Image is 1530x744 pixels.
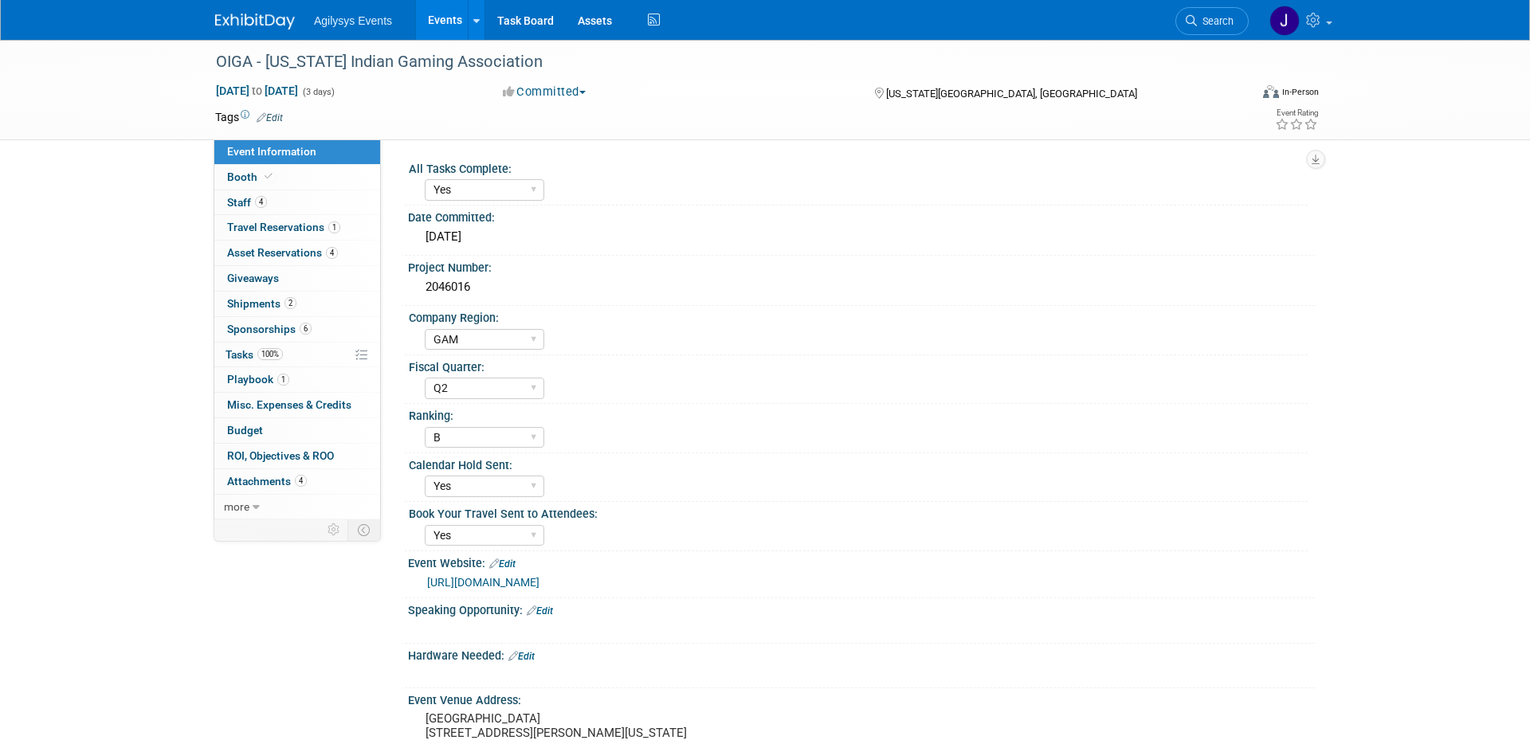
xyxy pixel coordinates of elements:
[409,453,1308,473] div: Calendar Hold Sent:
[214,241,380,265] a: Asset Reservations4
[408,256,1315,276] div: Project Number:
[265,172,273,181] i: Booth reservation complete
[326,247,338,259] span: 4
[1155,83,1319,107] div: Event Format
[227,272,279,284] span: Giveaways
[227,246,338,259] span: Asset Reservations
[214,495,380,519] a: more
[227,449,334,462] span: ROI, Objectives & ROO
[409,157,1308,177] div: All Tasks Complete:
[497,84,592,100] button: Committed
[214,343,380,367] a: Tasks100%
[224,500,249,513] span: more
[420,275,1303,300] div: 2046016
[214,317,380,342] a: Sponsorships6
[408,644,1315,664] div: Hardware Needed:
[227,221,340,233] span: Travel Reservations
[227,196,267,209] span: Staff
[214,367,380,392] a: Playbook1
[214,444,380,468] a: ROI, Objectives & ROO
[277,374,289,386] span: 1
[214,393,380,417] a: Misc. Expenses & Credits
[257,112,283,123] a: Edit
[408,688,1315,708] div: Event Venue Address:
[409,502,1308,522] div: Book Your Travel Sent to Attendees:
[300,323,312,335] span: 6
[426,711,768,740] pre: [GEOGRAPHIC_DATA] [STREET_ADDRESS][PERSON_NAME][US_STATE]
[1197,15,1234,27] span: Search
[348,519,381,540] td: Toggle Event Tabs
[227,424,263,437] span: Budget
[214,190,380,215] a: Staff4
[527,605,553,617] a: Edit
[227,373,289,386] span: Playbook
[214,215,380,240] a: Travel Reservations1
[409,355,1308,375] div: Fiscal Quarter:
[257,348,283,360] span: 100%
[295,475,307,487] span: 4
[214,139,380,164] a: Event Information
[227,398,351,411] span: Misc. Expenses & Credits
[1263,85,1279,98] img: Format-Inperson.png
[214,418,380,443] a: Budget
[314,14,392,27] span: Agilysys Events
[214,469,380,494] a: Attachments4
[227,145,316,158] span: Event Information
[409,404,1308,424] div: Ranking:
[408,598,1315,619] div: Speaking Opportunity:
[255,196,267,208] span: 4
[227,475,307,488] span: Attachments
[284,297,296,309] span: 2
[1269,6,1300,36] img: Justin Oram
[409,306,1308,326] div: Company Region:
[215,84,299,98] span: [DATE] [DATE]
[408,206,1315,225] div: Date Committed:
[408,551,1315,572] div: Event Website:
[249,84,265,97] span: to
[1175,7,1249,35] a: Search
[226,348,283,361] span: Tasks
[214,292,380,316] a: Shipments2
[227,297,296,310] span: Shipments
[210,48,1225,76] div: OIGA - [US_STATE] Indian Gaming Association
[227,170,276,183] span: Booth
[227,323,312,335] span: Sponsorships
[215,14,295,29] img: ExhibitDay
[214,165,380,190] a: Booth
[420,225,1303,249] div: [DATE]
[427,576,539,589] a: [URL][DOMAIN_NAME]
[508,651,535,662] a: Edit
[215,109,283,125] td: Tags
[489,558,516,570] a: Edit
[328,221,340,233] span: 1
[886,88,1137,100] span: [US_STATE][GEOGRAPHIC_DATA], [GEOGRAPHIC_DATA]
[301,87,335,97] span: (3 days)
[1281,86,1319,98] div: In-Person
[214,266,380,291] a: Giveaways
[1275,109,1318,117] div: Event Rating
[320,519,348,540] td: Personalize Event Tab Strip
